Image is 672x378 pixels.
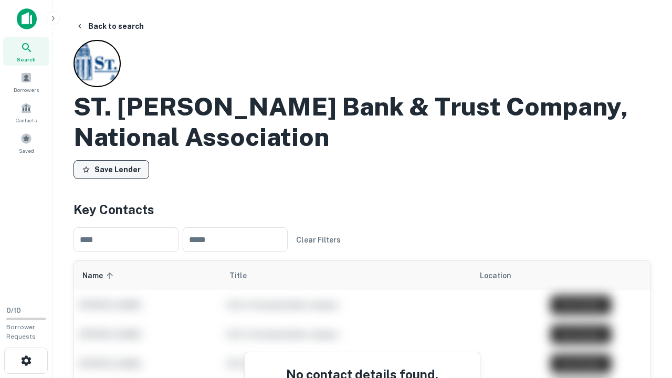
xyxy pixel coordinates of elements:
h4: Key Contacts [73,200,651,219]
a: Borrowers [3,68,49,96]
button: Save Lender [73,160,149,179]
span: 0 / 10 [6,307,21,314]
a: Saved [3,129,49,157]
a: Search [3,37,49,66]
span: Borrowers [14,86,39,94]
span: Saved [19,146,34,155]
button: Back to search [71,17,148,36]
button: Clear Filters [292,230,345,249]
span: Contacts [16,116,37,124]
img: capitalize-icon.png [17,8,37,29]
span: Borrower Requests [6,323,36,340]
h2: ST. [PERSON_NAME] Bank & Trust Company, National Association [73,91,651,152]
iframe: Chat Widget [619,294,672,344]
span: Search [17,55,36,64]
a: Contacts [3,98,49,127]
